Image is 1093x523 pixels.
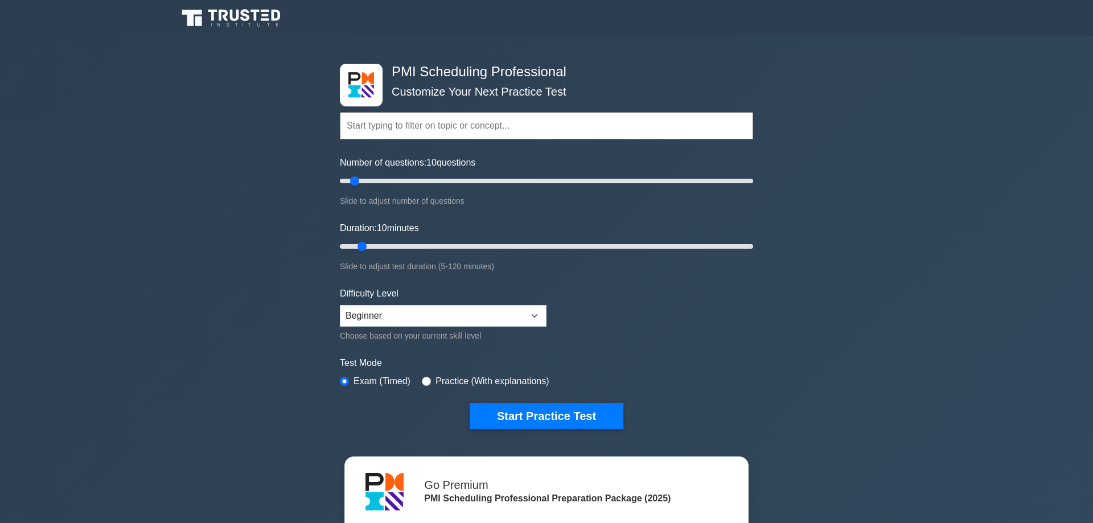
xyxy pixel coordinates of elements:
[470,403,623,429] button: Start Practice Test
[435,374,549,388] label: Practice (With explanations)
[340,356,753,370] label: Test Mode
[354,374,410,388] label: Exam (Timed)
[340,156,475,170] label: Number of questions: questions
[340,194,753,208] div: Slide to adjust number of questions
[340,112,753,139] input: Start typing to filter on topic or concept...
[387,64,697,80] h4: PMI Scheduling Professional
[377,223,387,233] span: 10
[340,260,753,273] div: Slide to adjust test duration (5-120 minutes)
[340,287,398,300] label: Difficulty Level
[340,221,419,235] label: Duration: minutes
[426,158,437,167] span: 10
[340,329,546,343] div: Choose based on your current skill level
